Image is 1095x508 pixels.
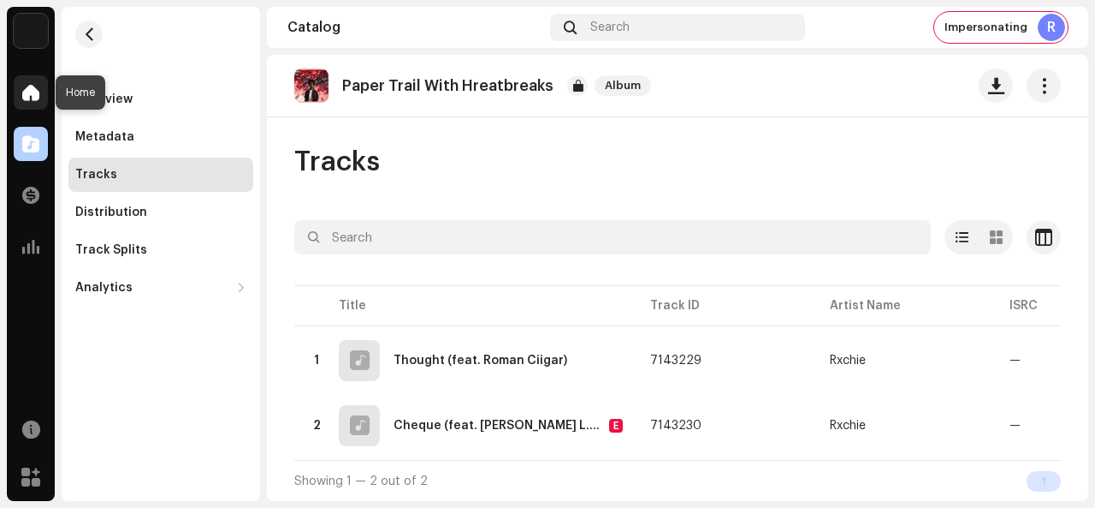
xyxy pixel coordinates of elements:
[294,475,428,487] span: Showing 1 — 2 out of 2
[294,220,931,254] input: Search
[590,21,630,34] span: Search
[1027,471,1061,492] div: 1
[68,82,253,117] re-m-nav-item: Overview
[68,195,253,230] re-m-nav-item: Distribution
[75,206,147,219] div: Distribution
[830,420,866,432] div: Rxchie
[68,158,253,192] re-m-nav-item: Tracks
[14,14,48,48] img: f729c614-9fb7-4848-b58a-1d870abb8325
[68,271,253,305] re-m-nav-dropdown: Analytics
[75,93,133,106] div: Overview
[650,420,701,432] span: 7143230
[830,355,982,367] span: Rxchie
[294,145,380,179] span: Tracks
[75,168,117,182] div: Tracks
[394,355,567,367] div: Thought (feat. Roman Ciigar)
[75,130,134,144] div: Metadata
[75,243,147,257] div: Track Splits
[944,21,1027,34] span: Impersonating
[75,281,133,295] div: Analytics
[68,120,253,154] re-m-nav-item: Metadata
[394,420,602,432] div: Cheque (feat. Yung L.M.M & Khutso Raps)
[294,69,328,103] img: a19444cd-d18a-45f6-a476-45dc621e4111
[830,420,982,432] span: Rxchie
[609,419,623,433] div: E
[650,355,701,367] span: 7143229
[342,77,553,95] p: Paper Trail With Hreatbreaks
[830,355,866,367] div: Rxchie
[1038,14,1065,41] div: R
[595,75,651,96] span: Album
[68,233,253,267] re-m-nav-item: Track Splits
[287,21,543,34] div: Catalog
